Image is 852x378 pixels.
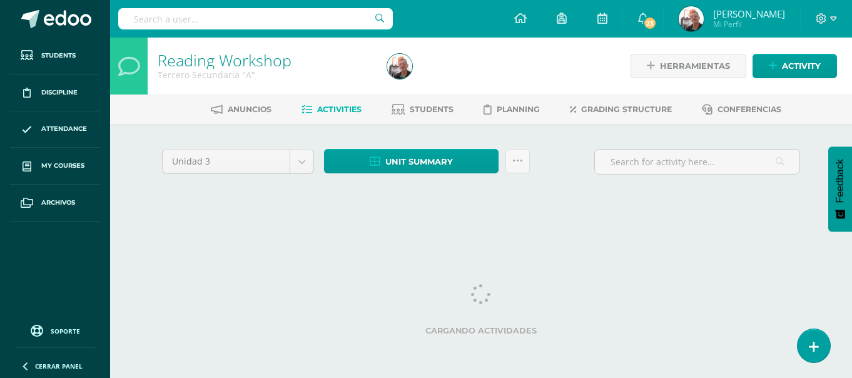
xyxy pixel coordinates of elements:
[41,198,75,208] span: Archivos
[385,150,453,173] span: Unit summary
[10,38,100,74] a: Students
[163,150,313,173] a: Unidad 3
[41,88,78,98] span: Discipline
[581,105,672,114] span: Grading structure
[570,100,672,120] a: Grading structure
[41,161,84,171] span: My courses
[702,100,781,120] a: Conferencias
[631,54,746,78] a: Herramientas
[828,146,852,232] button: Feedback - Mostrar encuesta
[211,100,271,120] a: Anuncios
[41,124,87,134] span: Attendance
[484,100,540,120] a: Planning
[713,8,785,20] span: [PERSON_NAME]
[317,105,362,114] span: Activities
[392,100,454,120] a: Students
[387,54,412,79] img: 55017845fec2dd1e23d86bbbd8458b68.png
[162,326,800,335] label: Cargando actividades
[782,54,821,78] span: Activity
[51,327,80,335] span: Soporte
[10,74,100,111] a: Discipline
[158,51,372,69] h1: Reading Workshop
[753,54,837,78] a: Activity
[118,8,393,29] input: Search a user…
[10,148,100,185] a: My courses
[15,322,95,339] a: Soporte
[324,149,499,173] a: Unit summary
[158,69,372,81] div: Tercero Secundaria 'A'
[302,100,362,120] a: Activities
[643,16,657,30] span: 23
[10,111,100,148] a: Attendance
[497,105,540,114] span: Planning
[172,150,280,173] span: Unidad 3
[713,19,785,29] span: Mi Perfil
[158,49,292,71] a: Reading Workshop
[10,185,100,222] a: Archivos
[35,362,83,370] span: Cerrar panel
[595,150,799,174] input: Search for activity here…
[718,105,781,114] span: Conferencias
[834,159,846,203] span: Feedback
[228,105,271,114] span: Anuncios
[660,54,730,78] span: Herramientas
[41,51,76,61] span: Students
[679,6,704,31] img: 55017845fec2dd1e23d86bbbd8458b68.png
[410,105,454,114] span: Students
